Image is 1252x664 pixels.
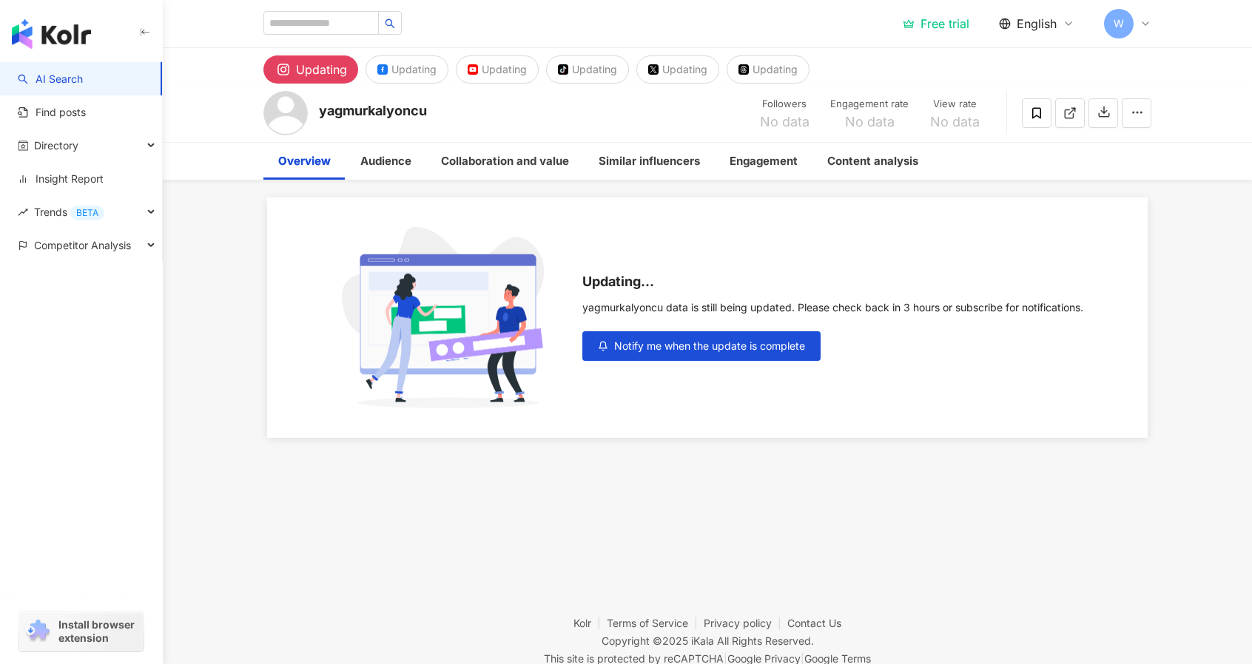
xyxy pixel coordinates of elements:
div: Engagement rate [830,97,909,112]
span: No data [930,115,980,129]
button: Notify me when the update is complete [582,331,821,361]
span: Install browser extension [58,618,139,645]
img: chrome extension [24,620,52,643]
a: Privacy policy [704,617,787,629]
div: View rate [926,97,983,112]
span: rise [18,207,28,217]
a: Free trial [903,16,969,31]
div: Updating [753,59,798,80]
span: Notify me when the update is complete [614,340,805,352]
div: Copyright © 2025 All Rights Reserved. [602,634,814,647]
div: Followers [756,97,812,112]
div: Updating... [582,274,1083,290]
div: Updating [662,59,707,80]
button: Updating [636,55,719,84]
span: Trends [34,195,104,228]
div: Updating [572,59,617,80]
button: Updating [727,55,810,84]
a: Find posts [18,105,86,120]
div: Collaboration and value [441,152,569,170]
img: subscribe cta [331,227,565,408]
div: Engagement [730,152,798,170]
a: Contact Us [787,617,841,629]
div: Audience [360,152,411,170]
img: logo [12,19,91,49]
div: Updating [482,59,527,80]
div: yagmurkalyoncu [319,101,427,120]
button: Updating [366,55,448,84]
a: Kolr [573,617,607,629]
button: Updating [263,55,358,84]
div: Overview [278,152,331,170]
button: Updating [456,55,539,84]
span: W [1114,16,1124,32]
div: yagmurkalyoncu data is still being updated. Please check back in 3 hours or subscribe for notific... [582,302,1083,314]
span: search [385,18,395,29]
span: No data [845,115,895,129]
button: Updating [546,55,629,84]
div: BETA [70,206,104,220]
span: English [1017,16,1057,32]
div: Updating [391,59,437,80]
div: Content analysis [827,152,918,170]
a: iKala [691,634,714,647]
a: Insight Report [18,172,104,186]
div: Similar influencers [599,152,700,170]
span: No data [760,115,810,129]
a: searchAI Search [18,72,83,87]
img: KOL Avatar [263,91,308,135]
a: Terms of Service [607,617,704,629]
div: Updating [296,59,347,80]
a: chrome extensionInstall browser extension [19,612,144,651]
span: Directory [34,129,78,162]
span: Competitor Analysis [34,228,131,262]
